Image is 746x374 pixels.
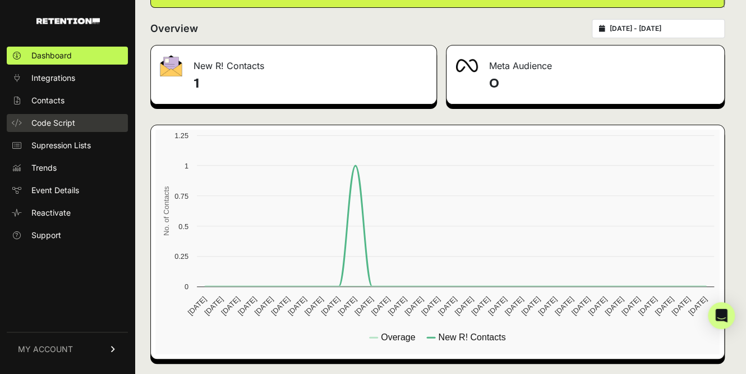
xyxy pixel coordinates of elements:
a: Supression Lists [7,136,128,154]
text: [DATE] [603,295,625,317]
text: [DATE] [236,295,258,317]
text: [DATE] [503,295,525,317]
text: [DATE] [303,295,325,317]
img: Retention.com [36,18,100,24]
h2: Overview [150,21,198,37]
span: Integrations [31,72,75,84]
text: 0.5 [178,222,188,231]
span: MY ACCOUNT [18,344,73,355]
text: [DATE] [486,295,508,317]
text: [DATE] [570,295,592,317]
a: Trends [7,159,128,177]
text: [DATE] [436,295,458,317]
a: Code Script [7,114,128,132]
text: 1 [185,162,188,170]
text: [DATE] [186,295,208,317]
text: [DATE] [453,295,475,317]
img: fa-envelope-19ae18322b30453b285274b1b8af3d052b27d846a4fbe8435d1a52b978f639a2.png [160,55,182,76]
a: Integrations [7,69,128,87]
text: [DATE] [469,295,491,317]
a: MY ACCOUNT [7,332,128,366]
text: [DATE] [620,295,642,317]
text: 1.25 [174,131,188,140]
text: [DATE] [253,295,275,317]
span: Reactivate [31,207,71,218]
text: No. of Contacts [162,186,171,235]
a: Reactivate [7,204,128,222]
text: [DATE] [269,295,291,317]
span: Supression Lists [31,140,91,151]
text: [DATE] [687,295,708,317]
text: [DATE] [353,295,375,317]
span: Event Details [31,185,79,196]
h4: 0 [489,75,715,93]
a: Dashboard [7,47,128,65]
span: Support [31,230,61,241]
a: Contacts [7,92,128,110]
text: [DATE] [336,295,358,317]
a: Event Details [7,181,128,199]
text: [DATE] [202,295,224,317]
text: [DATE] [553,295,575,317]
text: [DATE] [536,295,558,317]
text: [DATE] [370,295,392,317]
div: New R! Contacts [151,45,436,79]
div: Open Intercom Messenger [708,302,735,329]
div: Meta Audience [446,45,724,79]
span: Contacts [31,95,65,106]
text: [DATE] [320,295,342,317]
span: Trends [31,162,57,174]
span: Code Script [31,117,75,129]
text: 0.25 [174,252,188,261]
text: 0.75 [174,192,188,200]
text: [DATE] [219,295,241,317]
text: [DATE] [653,295,675,317]
text: [DATE] [420,295,441,317]
text: [DATE] [587,295,609,317]
text: [DATE] [670,295,692,317]
text: [DATE] [403,295,425,317]
text: [DATE] [286,295,308,317]
span: Dashboard [31,50,72,61]
text: [DATE] [520,295,542,317]
text: Overage [381,332,415,342]
text: [DATE] [386,295,408,317]
img: fa-meta-2f981b61bb99beabf952f7030308934f19ce035c18b003e963880cc3fabeebb7.png [455,59,478,72]
text: 0 [185,282,188,291]
text: [DATE] [637,295,658,317]
text: New R! Contacts [438,332,505,342]
a: Support [7,226,128,244]
h4: 1 [194,75,427,93]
